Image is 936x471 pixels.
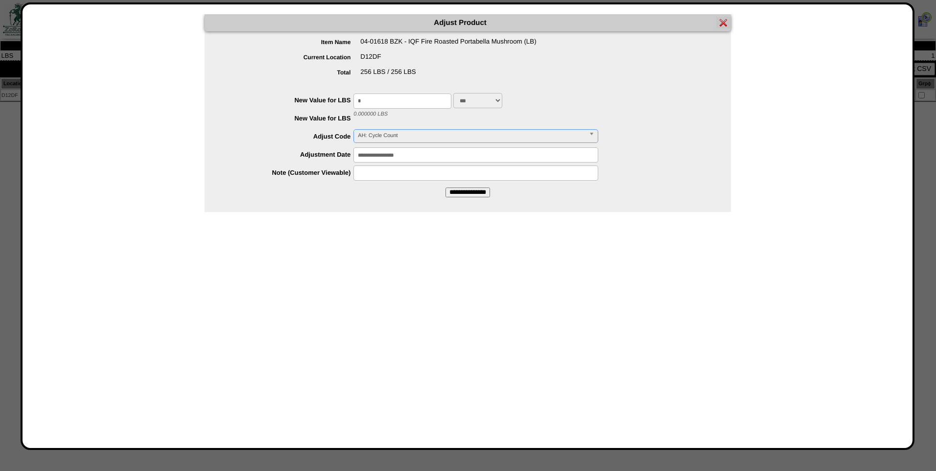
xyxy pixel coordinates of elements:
label: Item Name [224,39,361,46]
div: 256 LBS / 256 LBS [224,68,731,83]
label: New Value for LBS [224,96,354,104]
label: Adjust Code [224,133,354,140]
div: 0.000000 LBS [224,111,731,126]
div: D12DF [224,53,731,68]
label: Total [224,69,361,76]
img: error.gif [720,19,727,26]
label: Note (Customer Viewable) [224,169,354,176]
div: 04-01618 BZK - IQF Fire Roasted Portabella Mushroom (LB) [224,38,731,53]
label: New Value for LBS [224,115,354,122]
span: AH: Cycle Count [358,130,585,141]
label: Adjustment Date [224,151,354,158]
div: Adjust Product [205,14,731,31]
label: Current Location [224,54,361,61]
